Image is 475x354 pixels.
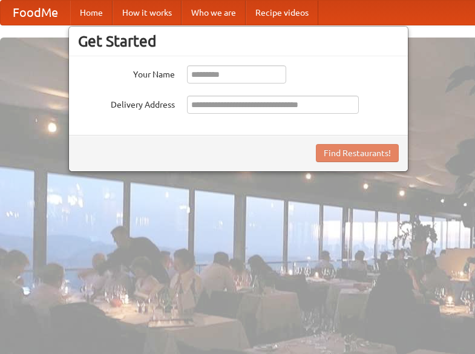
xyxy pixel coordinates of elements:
[78,32,399,50] h3: Get Started
[113,1,182,25] a: How it works
[246,1,318,25] a: Recipe videos
[182,1,246,25] a: Who we are
[70,1,113,25] a: Home
[316,144,399,162] button: Find Restaurants!
[78,65,175,80] label: Your Name
[1,1,70,25] a: FoodMe
[78,96,175,111] label: Delivery Address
